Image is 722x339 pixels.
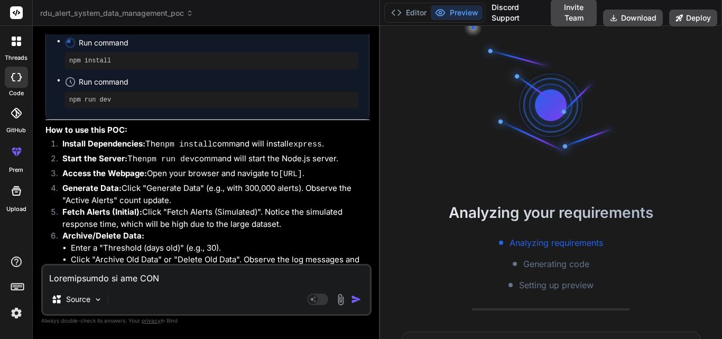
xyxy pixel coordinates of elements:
[7,304,25,322] img: settings
[54,182,369,206] li: Click "Generate Data" (e.g., with 300,000 alerts). Observe the "Active Alerts" count update.
[523,258,589,270] span: Generating code
[54,168,369,182] li: Open your browser and navigate to .
[6,126,26,135] label: GitHub
[62,207,142,217] strong: Fetch Alerts (Initial):
[289,140,322,149] code: express
[62,153,127,163] strong: Start the Server:
[54,206,369,230] li: Click "Fetch Alerts (Simulated)". Notice the simulated response time, which will be high due to t...
[142,155,195,164] code: npm run dev
[6,205,26,214] label: Upload
[45,125,127,135] strong: How to use this POC:
[54,138,369,153] li: The command will install .
[79,38,358,48] span: Run command
[519,279,594,291] span: Setting up preview
[66,294,90,305] p: Source
[387,5,431,20] button: Editor
[62,231,144,241] strong: Archive/Delete Data:
[5,53,27,62] label: threads
[9,89,24,98] label: code
[62,168,147,178] strong: Access the Webpage:
[71,242,369,254] li: Enter a "Threshold (days old)" (e.g., 30).
[669,10,717,26] button: Deploy
[279,170,302,179] code: [URL]
[40,8,193,19] span: rdu_alert_system_data_management_poc
[603,10,663,26] button: Download
[69,57,354,65] pre: npm install
[69,96,354,104] pre: npm run dev
[160,140,212,149] code: npm install
[71,254,369,278] li: Click "Archive Old Data" or "Delete Old Data". Observe the log messages and the updated "Active A...
[54,153,369,168] li: The command will start the Node.js server.
[62,183,122,193] strong: Generate Data:
[9,166,23,175] label: prem
[335,294,347,306] img: attachment
[94,295,103,304] img: Pick Models
[510,236,603,249] span: Analyzing requirements
[380,201,722,224] h2: Analyzing your requirements
[431,5,483,20] button: Preview
[351,294,362,305] img: icon
[62,139,145,149] strong: Install Dependencies:
[41,316,372,326] p: Always double-check its answers. Your in Bind
[79,77,358,87] span: Run command
[142,317,161,324] span: privacy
